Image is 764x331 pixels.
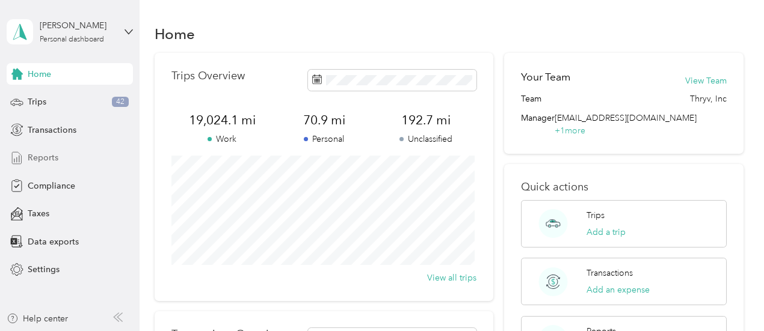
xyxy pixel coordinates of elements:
span: + 1 more [555,126,585,136]
span: Transactions [28,124,76,136]
iframe: Everlance-gr Chat Button Frame [697,264,764,331]
span: 42 [112,97,129,108]
span: Settings [28,263,60,276]
button: Add an expense [587,284,650,296]
button: View Team [685,74,727,87]
span: Data exports [28,235,79,248]
div: Personal dashboard [40,36,104,43]
span: Taxes [28,207,49,220]
h1: Home [155,28,195,40]
p: Personal [273,133,375,145]
span: Trips [28,96,46,108]
button: Add a trip [587,226,626,238]
p: Trips [587,209,605,222]
button: Help center [7,312,68,325]
span: 19,024.1 mi [171,112,273,129]
div: [PERSON_NAME] [40,19,115,32]
span: 192.7 mi [375,112,476,129]
p: Unclassified [375,133,476,145]
button: View all trips [427,272,476,284]
p: Work [171,133,273,145]
span: 70.9 mi [273,112,375,129]
span: Home [28,68,51,80]
span: Reports [28,151,58,164]
span: Team [521,93,541,105]
h2: Your Team [521,70,570,85]
span: [EMAIL_ADDRESS][DOMAIN_NAME] [555,113,697,123]
p: Trips Overview [171,70,245,82]
p: Quick actions [521,181,727,193]
p: Transactions [587,267,633,279]
span: Compliance [28,180,75,192]
span: Thryv, Inc [690,93,727,105]
span: Manager [521,112,555,137]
